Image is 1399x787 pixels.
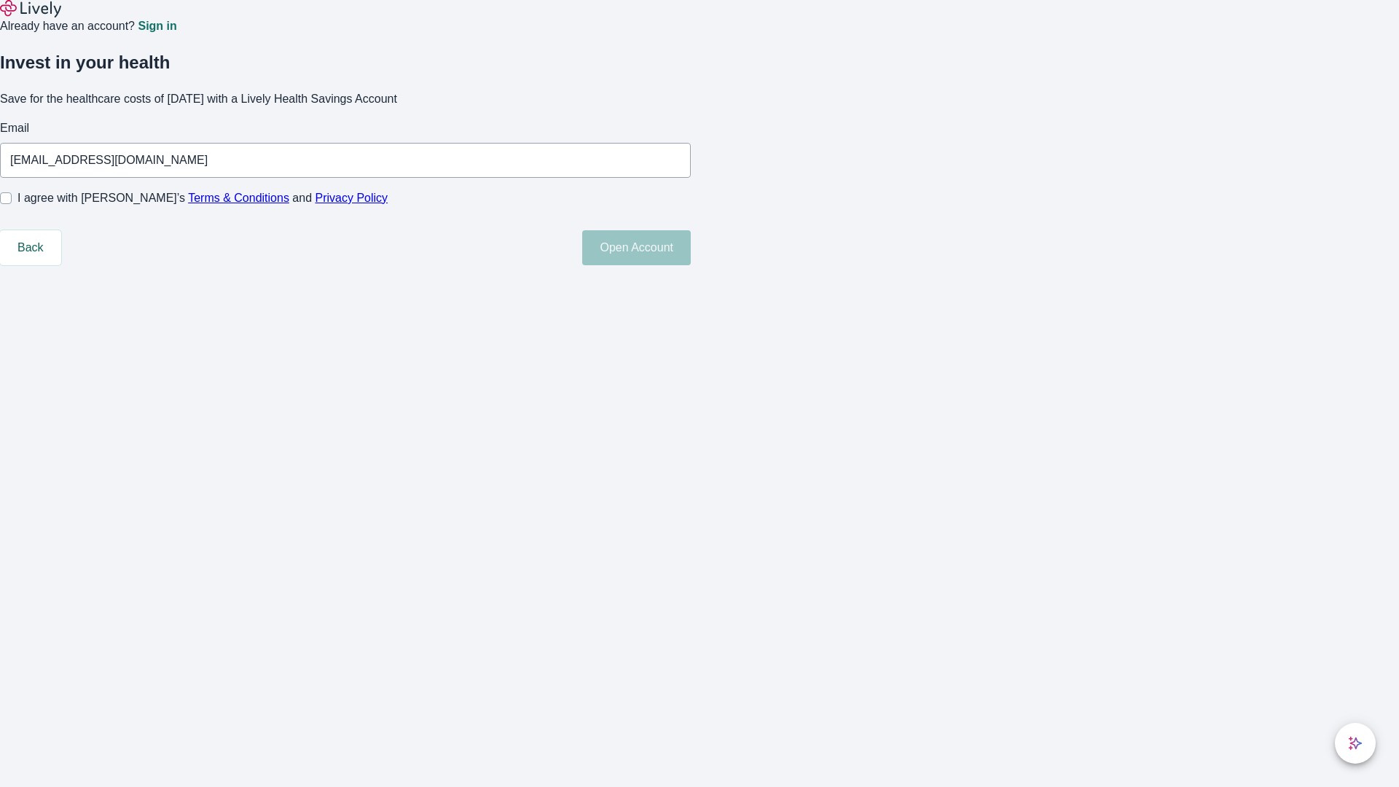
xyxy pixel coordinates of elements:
a: Privacy Policy [316,192,388,204]
button: chat [1335,723,1376,764]
a: Sign in [138,20,176,32]
span: I agree with [PERSON_NAME]’s and [17,189,388,207]
svg: Lively AI Assistant [1348,736,1363,751]
a: Terms & Conditions [188,192,289,204]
